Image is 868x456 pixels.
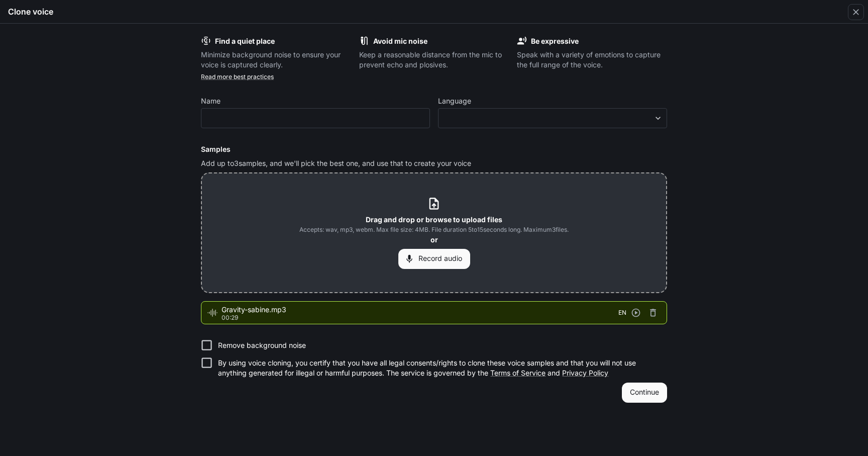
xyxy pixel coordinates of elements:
button: Record audio [398,249,470,269]
b: Be expressive [531,37,579,45]
p: Remove background noise [218,340,306,350]
a: Read more best practices [201,73,274,80]
h6: Samples [201,144,667,154]
button: Continue [622,383,667,403]
span: Gravity-sabine.mp3 [222,305,618,315]
p: Speak with a variety of emotions to capture the full range of the voice. [517,50,667,70]
span: EN [618,308,626,318]
span: Accepts: wav, mp3, webm. Max file size: 4MB. File duration 5 to 15 seconds long. Maximum 3 files. [299,225,569,235]
p: Language [438,98,471,105]
a: Terms of Service [490,369,546,377]
h5: Clone voice [8,6,53,17]
p: Add up to 3 samples, and we'll pick the best one, and use that to create your voice [201,158,667,168]
p: By using voice cloning, you certify that you have all legal consents/rights to clone these voice ... [218,358,659,378]
p: Keep a reasonable distance from the mic to prevent echo and plosives. [359,50,509,70]
b: Drag and drop or browse to upload files [366,215,502,224]
b: Avoid mic noise [373,37,427,45]
div: ​ [439,113,667,123]
b: or [430,235,438,244]
p: 00:29 [222,315,618,321]
b: Find a quiet place [215,37,275,45]
p: Minimize background noise to ensure your voice is captured clearly. [201,50,351,70]
p: Name [201,98,221,105]
a: Privacy Policy [562,369,608,377]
